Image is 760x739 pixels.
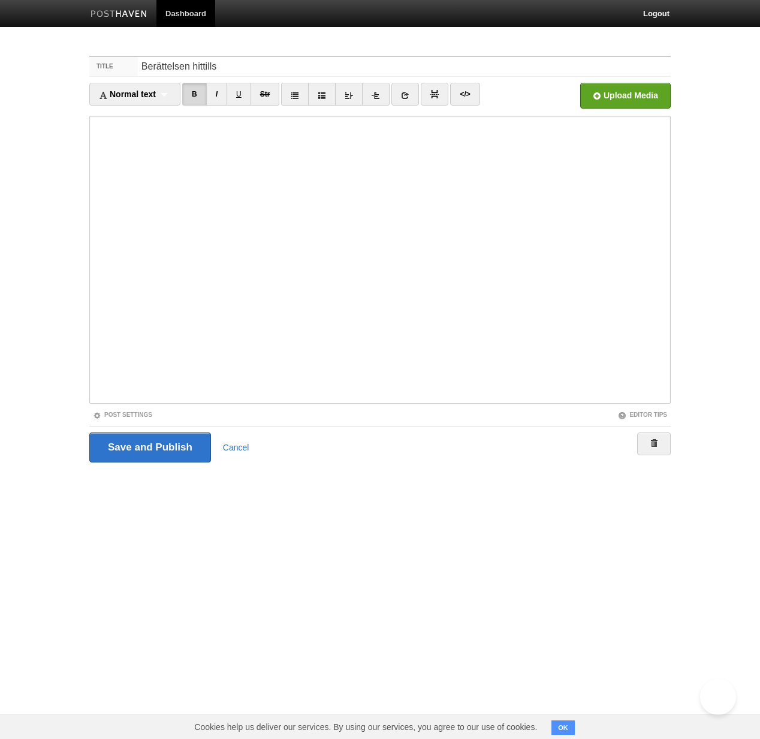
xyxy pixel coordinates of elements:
img: Posthaven-bar [91,10,147,19]
a: Cancel [223,443,249,452]
iframe: Help Scout Beacon - Open [700,679,736,715]
del: Str [260,90,270,98]
span: Normal text [99,89,156,99]
img: pagebreak-icon.png [430,90,439,98]
a: Str [251,83,280,106]
input: Save and Publish [89,432,211,462]
a: Editor Tips [618,411,667,418]
span: Cookies help us deliver our services. By using our services, you agree to our use of cookies. [182,715,549,739]
label: Title [89,57,138,76]
a: U [227,83,251,106]
a: B [182,83,207,106]
a: </> [450,83,479,106]
button: OK [551,720,575,735]
a: Post Settings [93,411,152,418]
a: I [206,83,227,106]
